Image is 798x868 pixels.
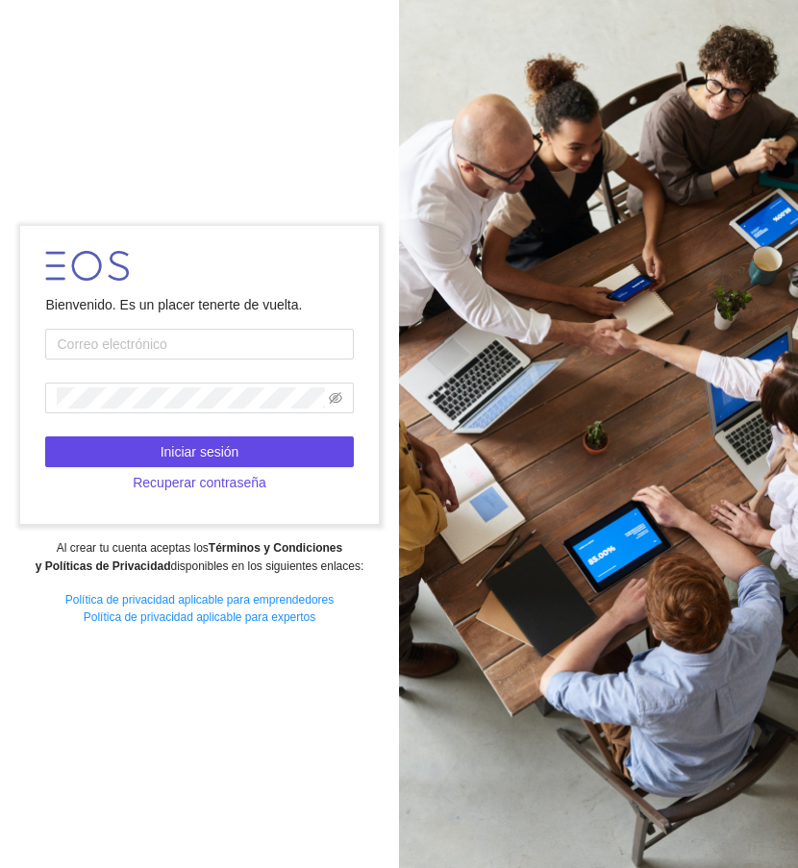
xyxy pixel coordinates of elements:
[45,475,353,490] a: Recuperar contraseña
[36,541,342,573] strong: Términos y Condiciones y Políticas de Privacidad
[45,436,353,467] button: Iniciar sesión
[12,539,386,576] div: Al crear tu cuenta aceptas los disponibles en los siguientes enlaces:
[45,329,353,360] input: Correo electrónico
[45,294,353,315] div: Bienvenido. Es un placer tenerte de vuelta.
[161,441,239,462] span: Iniciar sesión
[45,467,353,498] button: Recuperar contraseña
[329,391,342,405] span: eye-invisible
[65,593,335,607] a: Política de privacidad aplicable para emprendedores
[133,472,266,493] span: Recuperar contraseña
[84,610,315,624] a: Política de privacidad aplicable para expertos
[45,251,129,281] img: LOGO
